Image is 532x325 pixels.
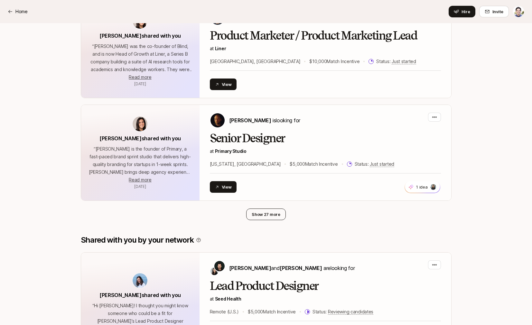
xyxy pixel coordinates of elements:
[15,8,28,15] p: Home
[210,45,441,52] p: at
[99,135,181,142] span: [PERSON_NAME] shared with you
[355,160,394,168] p: Status:
[134,81,146,86] span: August 21, 2025 7:03am
[133,116,147,131] img: avatar-url
[99,32,181,39] span: [PERSON_NAME] shared with you
[99,292,181,298] span: [PERSON_NAME] shared with you
[229,117,271,124] span: [PERSON_NAME]
[215,148,247,154] a: Primary Studio
[210,280,441,292] h2: Lead Product Designer
[89,42,192,73] p: “ [PERSON_NAME] was the co-founder of Blind, and is now Head of Growth at Liner, a Series B compa...
[89,145,192,176] p: “ [PERSON_NAME] is the founder of Primary, a fast-paced brand sprint studio that delivers high-qu...
[376,58,416,65] p: Status:
[405,181,440,193] button: 1 idea
[328,309,373,315] span: Reviewing candidates
[210,267,218,275] img: Jennifer Lee
[210,295,441,303] p: at
[210,132,441,145] h2: Senior Designer
[280,265,322,271] span: [PERSON_NAME]
[309,58,359,65] p: $10,000 Match Incentive
[416,184,427,190] p: 1 idea
[271,265,322,271] span: and
[129,177,151,182] span: Read more
[313,308,373,316] p: Status:
[214,261,225,271] img: Ben Grove
[210,29,441,42] h2: Product Marketer / Product Marketing Lead
[210,113,225,127] img: Nicholas Pattison
[513,6,524,17] img: Max Gustofson
[392,59,416,64] span: Just started
[129,176,151,184] button: Read more
[449,6,475,17] button: Hire
[246,209,286,220] button: Show 27 more
[129,74,151,80] span: Read more
[210,160,281,168] p: [US_STATE], [GEOGRAPHIC_DATA]
[229,116,300,125] p: is looking for
[479,6,509,17] button: Invite
[248,308,296,316] p: $5,000 Match Incentive
[210,58,301,65] p: [GEOGRAPHIC_DATA], [GEOGRAPHIC_DATA]
[129,73,151,81] button: Read more
[81,236,194,245] p: Shared with you by your network
[133,273,147,288] img: avatar-url
[462,8,470,15] span: Hire
[229,264,355,272] p: are looking for
[215,46,226,51] a: Liner
[210,308,239,316] p: Remote (U.S.)
[290,160,338,168] p: $5,000 Match Incentive
[229,265,271,271] span: [PERSON_NAME]
[431,184,436,190] img: 72ebf542_5e00_47d2_94e5_d5c8cdd7fc46.jpg
[210,79,237,90] button: View
[492,8,503,15] span: Invite
[210,147,441,155] p: at
[215,296,241,302] a: Seed Health
[134,184,146,189] span: August 21, 2025 7:03am
[210,181,237,193] button: View
[370,161,394,167] span: Just started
